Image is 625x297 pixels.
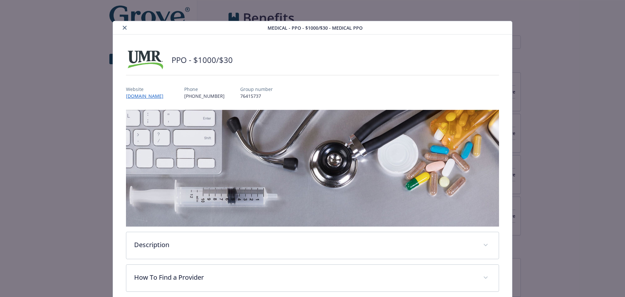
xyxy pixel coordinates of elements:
img: UMR [126,50,165,70]
p: Website [126,86,169,93]
p: Phone [184,86,225,93]
span: Medical - PPO - $1000/$30 - Medical PPO [268,24,363,31]
p: How To Find a Provider [134,273,476,282]
div: How To Find a Provider [126,265,499,291]
button: close [121,24,129,32]
p: Group number [240,86,273,93]
p: 76415737 [240,93,273,99]
p: Description [134,240,476,250]
a: [DOMAIN_NAME] [126,93,169,99]
h2: PPO - $1000/$30 [172,54,233,66]
div: Description [126,232,499,259]
p: [PHONE_NUMBER] [184,93,225,99]
img: banner [126,110,499,227]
